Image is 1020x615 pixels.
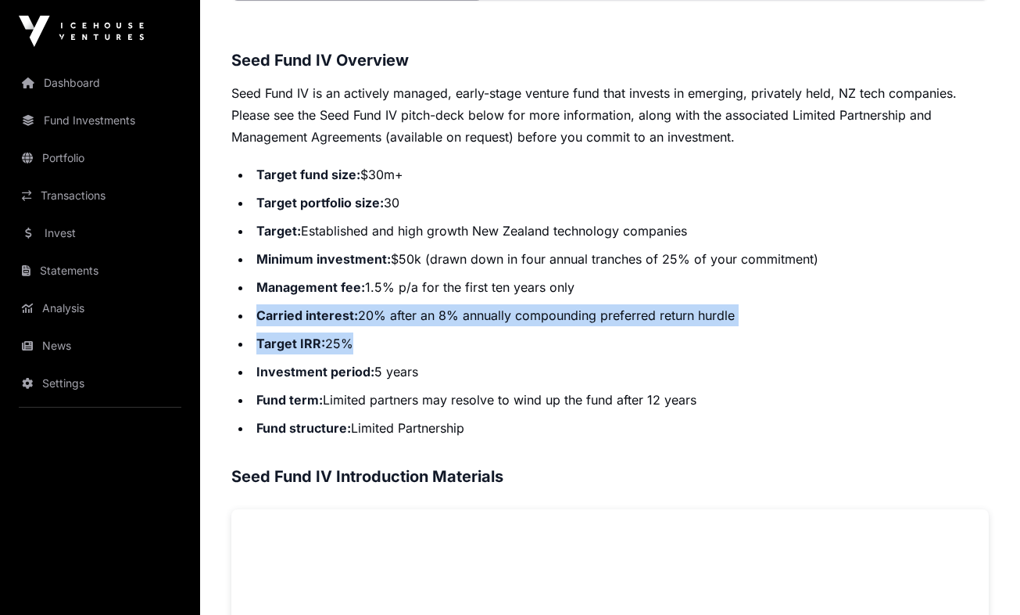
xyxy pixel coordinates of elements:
strong: Management fee: [256,279,365,295]
a: News [13,329,188,363]
a: Analysis [13,291,188,325]
li: 30 [252,192,989,214]
img: Icehouse Ventures Logo [19,16,144,47]
li: Limited Partnership [252,417,989,439]
strong: Target portfolio size: [256,195,384,210]
a: Dashboard [13,66,188,100]
li: Limited partners may resolve to wind up the fund after 12 years [252,389,989,411]
a: Settings [13,366,188,401]
a: Portfolio [13,141,188,175]
li: 1.5% p/a for the first ten years only [252,276,989,298]
strong: Carried interest: [256,307,358,323]
strong: Target fund size: [256,167,360,182]
strong: Minimum investment: [256,251,391,267]
li: $50k (drawn down in four annual tranches of 25% of your commitment) [252,248,989,270]
li: Established and high growth New Zealand technology companies [252,220,989,242]
p: Seed Fund IV is an actively managed, early-stage venture fund that invests in emerging, privately... [231,82,989,148]
a: Fund Investments [13,103,188,138]
li: 20% after an 8% annually compounding preferred return hurdle [252,304,989,326]
li: $30m+ [252,164,989,185]
h3: Seed Fund IV Overview [231,48,989,73]
a: Invest [13,216,188,250]
strong: Fund structure: [256,420,351,436]
li: 25% [252,333,989,354]
strong: Target IRR: [256,336,325,351]
iframe: Chat Widget [942,540,1020,615]
strong: Target: [256,223,301,239]
a: Statements [13,254,188,288]
strong: Fund term: [256,392,323,408]
strong: Investment period: [256,364,374,379]
h3: Seed Fund IV Introduction Materials [231,464,989,489]
li: 5 years [252,361,989,383]
a: Transactions [13,178,188,213]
